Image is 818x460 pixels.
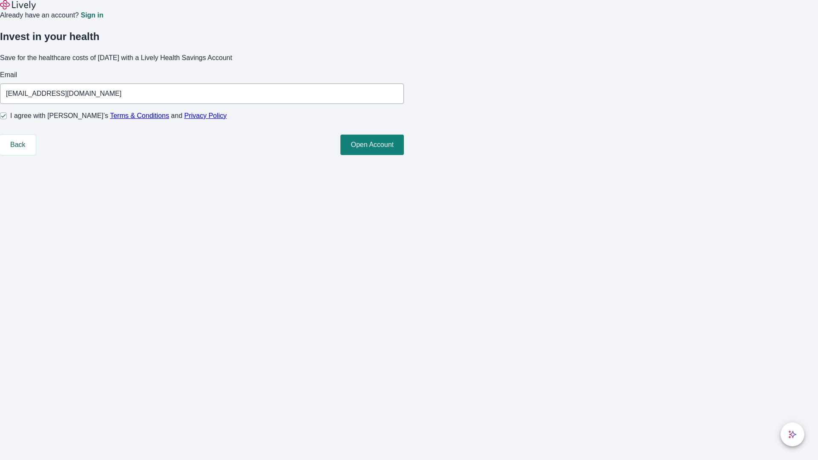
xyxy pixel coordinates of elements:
a: Terms & Conditions [110,112,169,119]
button: chat [781,423,804,446]
button: Open Account [340,135,404,155]
svg: Lively AI Assistant [788,430,797,439]
a: Privacy Policy [184,112,227,119]
a: Sign in [81,12,103,19]
span: I agree with [PERSON_NAME]’s and [10,111,227,121]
